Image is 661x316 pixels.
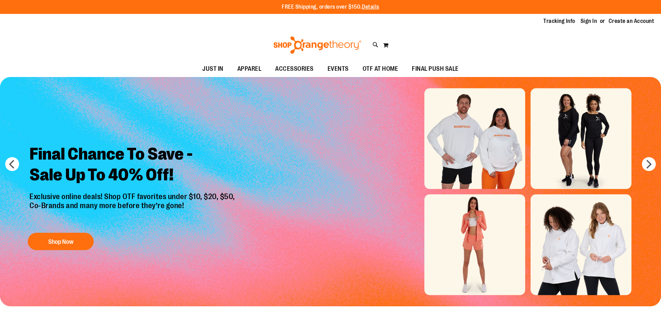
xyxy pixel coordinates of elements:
a: ACCESSORIES [268,61,321,77]
a: Details [362,4,379,10]
span: JUST IN [202,61,223,77]
button: next [642,157,656,171]
h2: Final Chance To Save - Sale Up To 40% Off! [24,138,242,192]
a: APPAREL [230,61,269,77]
span: ACCESSORIES [275,61,314,77]
span: APPAREL [237,61,262,77]
p: FREE Shipping, orders over $150. [282,3,379,11]
button: prev [5,157,19,171]
span: OTF AT HOME [363,61,398,77]
a: OTF AT HOME [356,61,405,77]
a: Sign In [581,17,597,25]
button: Shop Now [28,233,94,250]
p: Exclusive online deals! Shop OTF favorites under $10, $20, $50, Co-Brands and many more before th... [24,192,242,226]
a: FINAL PUSH SALE [405,61,466,77]
a: JUST IN [195,61,230,77]
span: EVENTS [328,61,349,77]
a: Tracking Info [543,17,575,25]
a: EVENTS [321,61,356,77]
img: Shop Orangetheory [272,36,362,54]
a: Create an Account [609,17,654,25]
a: Final Chance To Save -Sale Up To 40% Off! Exclusive online deals! Shop OTF favorites under $10, $... [24,138,242,254]
span: FINAL PUSH SALE [412,61,459,77]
